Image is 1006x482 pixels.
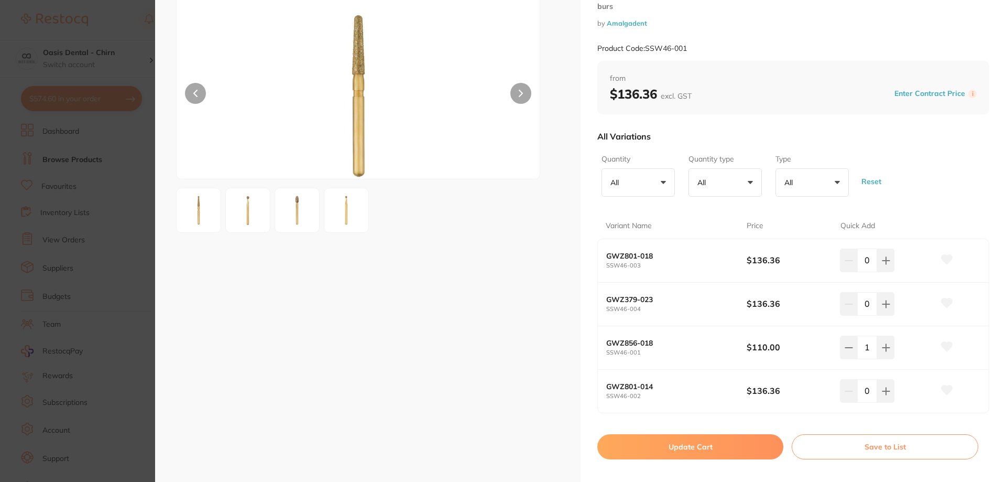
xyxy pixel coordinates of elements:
button: Save to List [792,434,978,459]
button: Reset [858,163,884,201]
label: Quantity [602,154,672,165]
small: SSW46-003 [606,262,747,269]
button: All [602,168,675,197]
span: excl. GST [661,91,692,101]
small: burs [597,2,989,11]
img: NDYwMDMtanBn [229,191,267,229]
p: All [610,178,623,187]
small: SSW46-002 [606,393,747,400]
p: Price [747,221,763,231]
p: Quick Add [840,221,875,231]
p: All [784,178,797,187]
button: Update Cart [597,434,783,459]
button: All [688,168,762,197]
p: All [697,178,710,187]
b: $110.00 [747,341,831,353]
b: GWZ801-018 [606,252,732,260]
button: All [775,168,849,197]
b: $136.36 [747,385,831,397]
b: $136.36 [747,298,831,309]
b: GWZ856-018 [606,339,732,347]
b: $136.36 [747,254,831,266]
small: by [597,19,989,27]
b: $136.36 [610,86,692,102]
a: Amalgadent [607,19,647,27]
p: All Variations [597,131,651,142]
p: Variant Name [606,221,652,231]
img: NDYwMDQtanBn [278,191,316,229]
img: NDYwMDItanBn [327,191,365,229]
span: from [610,73,977,84]
small: Product Code: SSW46-001 [597,44,687,53]
small: SSW46-004 [606,306,747,313]
small: SSW46-001 [606,349,747,356]
img: NDYwMDEtanBn [249,13,467,179]
button: Enter Contract Price [891,89,968,99]
label: Type [775,154,846,165]
b: GWZ379-023 [606,295,732,304]
label: Quantity type [688,154,759,165]
b: GWZ801-014 [606,382,732,391]
label: i [968,90,977,98]
img: NDYwMDEtanBn [180,191,217,229]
